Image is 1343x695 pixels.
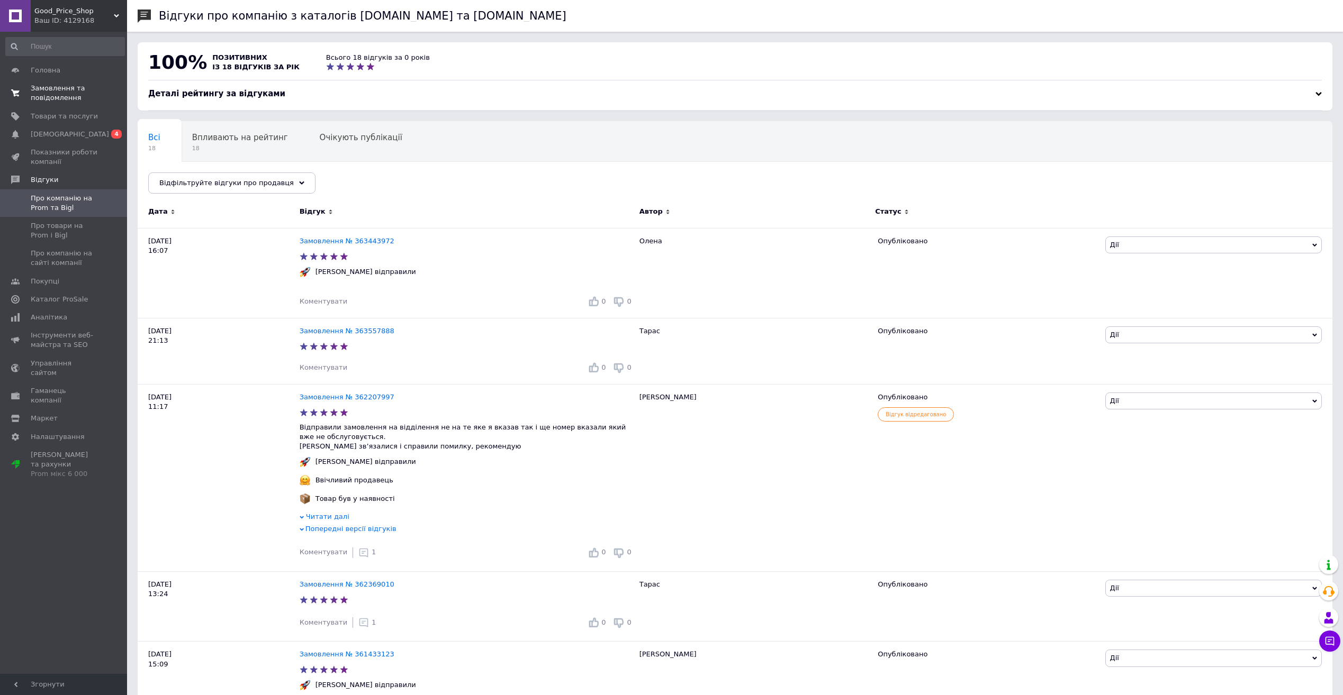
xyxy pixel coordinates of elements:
div: Ввічливий продавець [313,475,396,485]
span: Головна [31,66,60,75]
span: Маркет [31,414,58,423]
span: 0 [601,618,606,626]
span: Коментувати [300,618,347,626]
p: Відправили замовлення на відділення не на те яке я вказав так і ще номер вказали який вже не обсл... [300,423,634,452]
span: Good_Price_Shop [34,6,114,16]
div: [PERSON_NAME] відправили [313,457,419,467]
span: Дії [1110,241,1119,249]
img: :rocket: [300,680,310,690]
div: [DATE] 21:13 [138,318,300,384]
span: Покупці [31,277,59,286]
span: Дії [1110,331,1119,339]
span: 18 [192,144,288,152]
span: [DEMOGRAPHIC_DATA] [31,130,109,139]
span: Очікують публікації [320,133,402,142]
div: Опубліковано [878,392,1097,402]
div: Деталі рейтингу за відгуками [148,88,1322,99]
img: :package: [300,493,310,504]
div: [DATE] 11:17 [138,384,300,571]
div: Товар був у наявності [313,494,398,504]
span: 1 [372,548,376,556]
div: Читати далі [300,512,634,524]
span: [PERSON_NAME] та рахунки [31,450,98,479]
span: Дії [1110,584,1119,592]
span: Про компанію на Prom та Bigl [31,194,98,213]
span: Всі [148,133,160,142]
span: 100% [148,51,207,73]
a: Замовлення № 363557888 [300,327,394,335]
div: [DATE] 13:24 [138,571,300,642]
a: Замовлення № 363443972 [300,237,394,245]
div: [PERSON_NAME] відправили [313,680,419,690]
span: 0 [601,363,606,371]
span: 1 [372,618,376,626]
div: Опубліковано [878,326,1097,336]
span: 0 [627,618,631,626]
a: Замовлення № 361433123 [300,650,394,658]
span: Відфільтруйте відгуки про продавця [159,179,294,187]
span: Дата [148,207,168,216]
input: Пошук [5,37,125,56]
span: Про компанію на сайті компанії [31,249,98,268]
span: Впливають на рейтинг [192,133,288,142]
div: Олена [634,228,873,318]
span: 4 [111,130,122,139]
span: Показники роботи компанії [31,148,98,167]
span: Дії [1110,397,1119,405]
span: Деталі рейтингу за відгуками [148,89,285,98]
span: Налаштування [31,432,85,442]
div: Опубліковано [878,650,1097,659]
span: Коментувати [300,297,347,305]
span: Гаманець компанії [31,386,98,405]
a: Замовлення № 362207997 [300,393,394,401]
img: :rocket: [300,267,310,277]
div: Prom мікс 6 000 [31,469,98,479]
span: Опубліковані без комен... [148,173,256,182]
div: 1 [358,617,376,628]
div: [PERSON_NAME] [634,384,873,571]
span: Коментувати [300,363,347,371]
span: Каталог ProSale [31,295,88,304]
img: :rocket: [300,456,310,467]
div: 1 [358,547,376,558]
h1: Відгуки про компанію з каталогів [DOMAIN_NAME] та [DOMAIN_NAME] [159,10,566,22]
span: Коментувати [300,548,347,556]
span: Статус [875,207,902,216]
span: Товари та послуги [31,112,98,121]
span: 0 [627,363,631,371]
div: Всього 18 відгуків за 0 років [326,53,430,62]
div: Опубліковано [878,580,1097,589]
span: 0 [601,297,606,305]
span: Автор [639,207,663,216]
span: Попередні версії відгуків [305,525,396,533]
div: Опубліковані без коментаря [138,162,277,202]
button: Чат з покупцем [1319,630,1340,652]
div: Тарас [634,318,873,384]
span: Аналітика [31,313,67,322]
div: Коментувати [300,297,347,306]
div: [PERSON_NAME] відправили [313,267,419,277]
span: Замовлення та повідомлення [31,84,98,103]
span: 0 [627,297,631,305]
span: Дії [1110,654,1119,662]
span: Відгук [300,207,326,216]
span: Про товари на Prom і Bigl [31,221,98,240]
span: Управління сайтом [31,359,98,378]
span: 18 [148,144,160,152]
div: Коментувати [300,547,347,557]
span: Читати далі [306,513,349,520]
a: Замовлення № 362369010 [300,580,394,588]
span: Відгуки [31,175,58,185]
span: із 18 відгуків за рік [212,63,300,71]
div: [DATE] 16:07 [138,228,300,318]
span: позитивних [212,53,267,61]
div: Тарас [634,571,873,642]
div: Опубліковано [878,236,1097,246]
span: 0 [627,548,631,556]
div: Коментувати [300,363,347,372]
div: Коментувати [300,618,347,627]
div: Ваш ID: 4129168 [34,16,127,25]
img: :hugging_face: [300,475,310,486]
span: Інструменти веб-майстра та SEO [31,331,98,350]
span: 0 [601,548,606,556]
